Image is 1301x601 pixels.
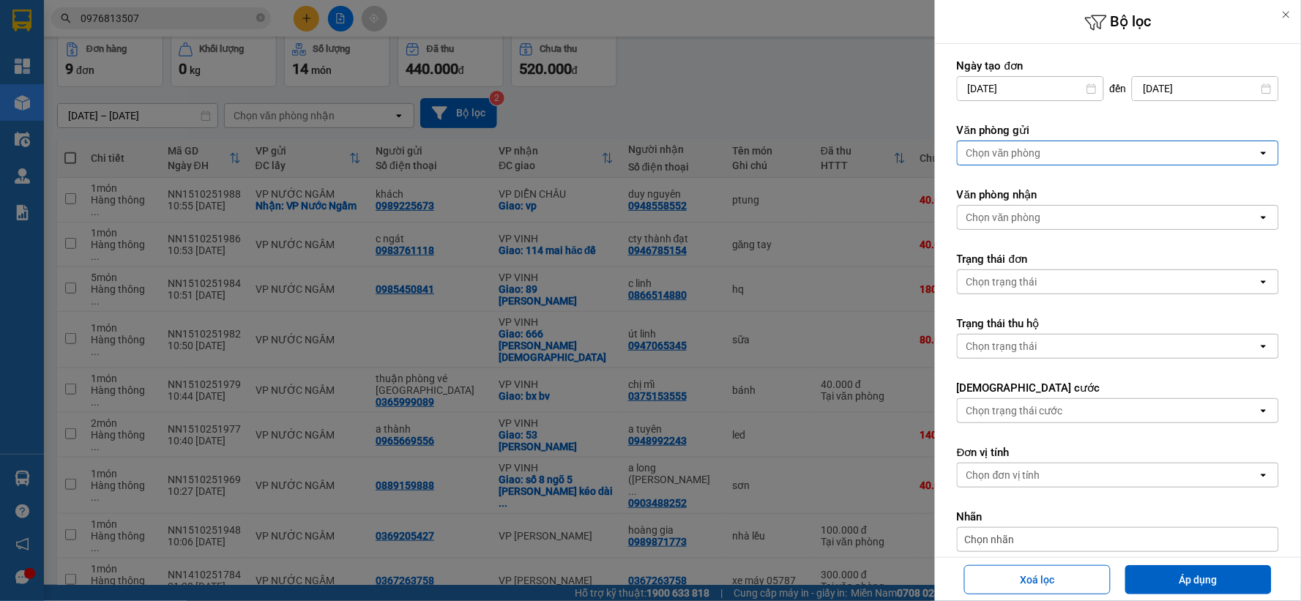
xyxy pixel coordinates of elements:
[1258,276,1270,288] svg: open
[957,59,1279,73] label: Ngày tạo đơn
[964,565,1111,594] button: Xoá lọc
[1133,77,1278,100] input: Select a date.
[966,403,1063,418] div: Chọn trạng thái cước
[957,123,1279,138] label: Văn phòng gửi
[966,275,1037,289] div: Chọn trạng thái
[935,11,1301,34] h6: Bộ lọc
[957,316,1279,331] label: Trạng thái thu hộ
[1110,81,1127,96] span: đến
[957,252,1279,266] label: Trạng thái đơn
[1258,212,1270,223] svg: open
[965,532,1015,547] span: Chọn nhãn
[1258,405,1270,417] svg: open
[957,509,1279,524] label: Nhãn
[958,77,1103,100] input: Select a date.
[957,187,1279,202] label: Văn phòng nhận
[1258,340,1270,352] svg: open
[1258,147,1270,159] svg: open
[957,381,1279,395] label: [DEMOGRAPHIC_DATA] cước
[966,468,1040,482] div: Chọn đơn vị tính
[1125,565,1272,594] button: Áp dụng
[966,210,1041,225] div: Chọn văn phòng
[966,146,1041,160] div: Chọn văn phòng
[966,339,1037,354] div: Chọn trạng thái
[957,445,1279,460] label: Đơn vị tính
[1258,469,1270,481] svg: open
